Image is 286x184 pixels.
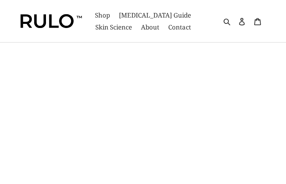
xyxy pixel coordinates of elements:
span: About [141,23,159,32]
img: Rulo™ Skin [21,14,82,28]
span: [MEDICAL_DATA] Guide [119,11,191,20]
a: Contact [164,21,195,33]
span: Skin Science [95,23,132,32]
span: Contact [168,23,191,32]
a: Shop [91,9,114,21]
a: About [137,21,163,33]
a: Skin Science [92,21,136,33]
span: Shop [95,11,110,20]
a: [MEDICAL_DATA] Guide [115,9,195,21]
